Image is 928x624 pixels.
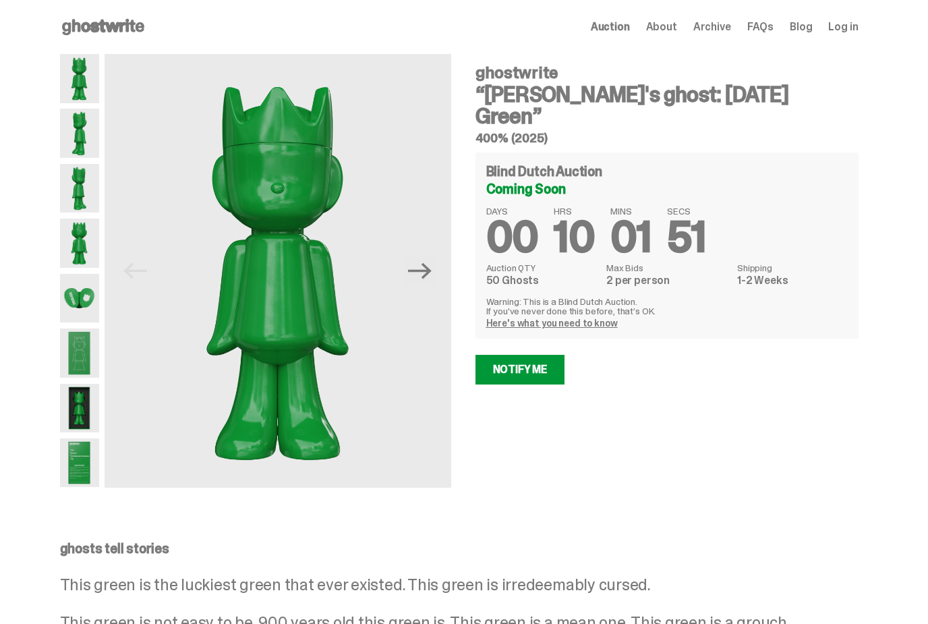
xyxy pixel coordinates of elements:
a: Log in [828,22,858,32]
p: ghosts tell stories [60,542,859,555]
dd: 50 Ghosts [486,275,598,286]
p: This green is the luckiest green that ever existed. This green is irredeemably cursed. [60,577,859,593]
span: HRS [554,206,594,216]
div: Coming Soon [486,182,848,196]
span: 01 [610,209,651,265]
h4: Blind Dutch Auction [486,165,602,178]
img: Schrodinger_Green_Hero_9.png [60,329,99,378]
a: Here's what you need to know [486,317,618,329]
img: Schrodinger_Green_Hero_7.png [60,274,99,323]
dt: Max Bids [606,263,729,273]
h3: “[PERSON_NAME]'s ghost: [DATE] Green” [475,84,859,127]
span: 51 [667,209,706,265]
a: About [646,22,677,32]
a: Blog [790,22,812,32]
span: DAYS [486,206,538,216]
span: 00 [486,209,538,265]
dt: Shipping [737,263,847,273]
span: 10 [554,209,594,265]
a: Archive [693,22,731,32]
span: SECS [667,206,706,216]
img: Schrodinger_Green_Hero_3.png [60,164,99,213]
h5: 400% (2025) [475,132,859,144]
img: Schrodinger_Green_Hero_2.png [60,109,99,158]
dt: Auction QTY [486,263,598,273]
img: Schrodinger_Green_Hero_1.png [60,54,99,103]
a: Notify Me [475,355,565,385]
dd: 2 per person [606,275,729,286]
img: Schrodinger_Green_Hero_1.png [105,54,451,488]
h4: ghostwrite [475,65,859,81]
a: Auction [591,22,630,32]
img: Schrodinger_Green_Hero_13.png [60,384,99,433]
dd: 1-2 Weeks [737,275,847,286]
button: Next [405,256,435,285]
img: Schrodinger_Green_Hero_6.png [60,219,99,268]
a: FAQs [747,22,774,32]
p: Warning: This is a Blind Dutch Auction. If you’ve never done this before, that’s OK. [486,297,848,316]
span: MINS [610,206,651,216]
img: Schrodinger_Green_Hero_12.png [60,438,99,488]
